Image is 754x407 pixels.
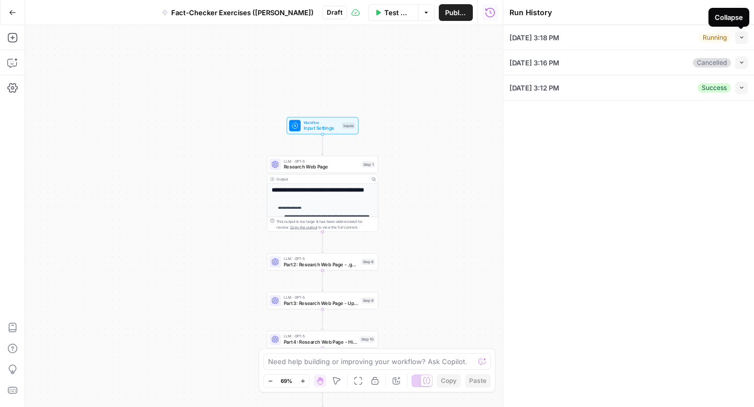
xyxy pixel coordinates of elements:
[509,58,559,68] span: [DATE] 3:16 PM
[281,377,292,385] span: 69%
[267,253,379,270] div: LLM · GPT-5Part 2: Research Web Page - .gov / .edu OnlyStep 8
[276,176,367,182] div: Output
[693,58,731,67] div: Cancelled
[290,225,317,229] span: Copy the output
[321,232,324,253] g: Edge from step_1 to step_8
[698,33,731,42] div: Running
[360,336,375,343] div: Step 10
[284,300,359,307] span: Part 3: Research Web Page - Updated Date + Two Sources Supporting
[284,159,359,164] span: LLM · GPT-5
[437,374,461,388] button: Copy
[465,374,491,388] button: Paste
[321,134,324,155] g: Edge from start to step_1
[362,161,375,167] div: Step 1
[321,309,324,330] g: Edge from step_9 to step_10
[509,32,559,43] span: [DATE] 3:18 PM
[284,333,357,339] span: LLM · GPT-5
[321,270,324,291] g: Edge from step_8 to step_9
[361,298,375,304] div: Step 9
[342,122,355,129] div: Inputs
[267,331,379,348] div: LLM · GPT-5Part 4: Research Web Page - High / Medium / LowStep 10
[284,295,359,300] span: LLM · GPT-5
[469,376,486,386] span: Paste
[509,83,559,93] span: [DATE] 3:12 PM
[284,256,359,262] span: LLM · GPT-5
[439,4,473,21] button: Publish
[445,7,467,18] span: Publish
[327,8,342,17] span: Draft
[284,261,359,268] span: Part 2: Research Web Page - .gov / .edu Only
[267,292,379,309] div: LLM · GPT-5Part 3: Research Web Page - Updated Date + Two Sources SupportingStep 9
[156,4,320,21] button: Fact-Checker Exercises ([PERSON_NAME])
[171,7,314,18] span: Fact-Checker Exercises ([PERSON_NAME])
[267,117,379,134] div: WorkflowInput SettingsInputs
[284,338,357,346] span: Part 4: Research Web Page - High / Medium / Low
[441,376,457,386] span: Copy
[284,163,359,171] span: Research Web Page
[697,83,731,93] div: Success
[384,7,412,18] span: Test Data
[368,4,418,21] button: Test Data
[304,119,339,125] span: Workflow
[361,258,375,265] div: Step 8
[276,219,375,230] div: This output is too large & has been abbreviated for review. to view the full content.
[304,125,339,132] span: Input Settings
